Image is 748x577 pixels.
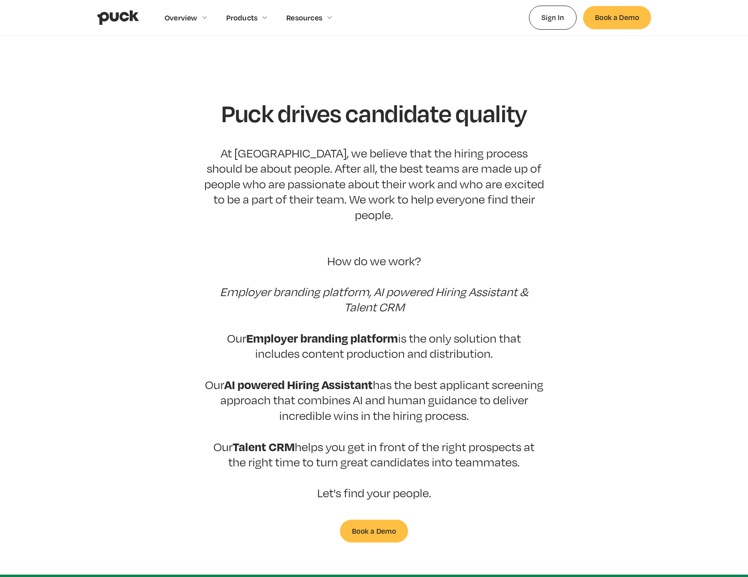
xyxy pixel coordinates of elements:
[224,376,373,392] strong: AI powered Hiring Assistant
[233,438,295,454] strong: Talent CRM
[340,520,408,543] a: Book a Demo
[226,13,258,22] div: Products
[246,329,398,346] strong: Employer branding platform
[529,6,577,29] a: Sign In
[165,13,197,22] div: Overview
[221,100,527,126] h1: Puck drives candidate quality
[220,284,528,314] em: Employer branding platform, AI powered Hiring Assistant & Talent CRM
[204,145,544,500] p: At [GEOGRAPHIC_DATA], we believe that the hiring process should be about people. After all, the b...
[583,6,651,29] a: Book a Demo
[286,13,322,22] div: Resources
